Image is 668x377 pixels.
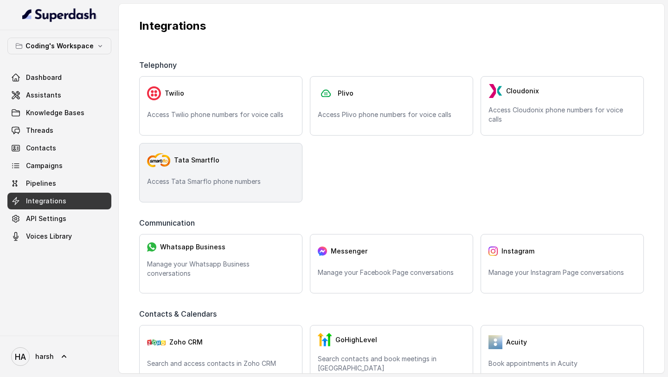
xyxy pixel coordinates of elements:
[147,339,166,345] img: zohoCRM.b78897e9cd59d39d120b21c64f7c2b3a.svg
[318,354,465,373] p: Search contacts and book meetings in [GEOGRAPHIC_DATA]
[335,335,377,344] span: GoHighLevel
[26,179,56,188] span: Pipelines
[26,196,66,206] span: Integrations
[488,84,502,98] img: LzEnlUgADIwsuYwsTIxNLkxQDEyBEgDTDZAMjs1Qgy9jUyMTMxBzEB8uASKBKLgDqFxF08kI1lQAAAABJRU5ErkJggg==
[26,143,56,153] span: Contacts
[488,105,636,124] p: Access Cloudonix phone numbers for voice calls
[26,126,53,135] span: Threads
[488,359,636,368] p: Book appointments in Acuity
[318,86,334,101] img: plivo.d3d850b57a745af99832d897a96997ac.svg
[147,260,295,278] p: Manage your Whatsapp Business conversations
[26,91,61,100] span: Assistants
[318,247,327,256] img: messenger.2e14a0163066c29f9ca216c7989aa592.svg
[7,122,111,139] a: Threads
[318,110,465,119] p: Access Plivo phone numbers for voice calls
[7,157,111,174] a: Campaigns
[488,247,498,256] img: instagram.04eb0078a085f83fc525.png
[139,19,644,33] p: Integrations
[7,38,111,54] button: Coding's Workspace
[7,140,111,156] a: Contacts
[488,335,502,349] img: 5vvjV8cQY1AVHSZc2N7qU9QabzYIM+zpgiA0bbq9KFoni1IQNE8dHPp0leJjYW31UJeOyZnSBUO77gdMaNhFCgpjLZzFnVhVC...
[139,59,180,71] span: Telephony
[7,69,111,86] a: Dashboard
[26,161,63,170] span: Campaigns
[7,344,111,370] a: harsh
[26,40,94,52] p: Coding's Workspace
[7,193,111,209] a: Integrations
[169,338,203,347] span: Zoho CRM
[26,214,66,223] span: API Settings
[26,232,72,241] span: Voices Library
[15,352,26,362] text: HA
[7,175,111,192] a: Pipelines
[7,104,111,121] a: Knowledge Bases
[22,7,97,22] img: light.svg
[147,110,295,119] p: Access Twilio phone numbers for voice calls
[331,247,367,256] span: Messenger
[506,86,539,96] span: Cloudonix
[506,338,527,347] span: Acuity
[318,268,465,277] p: Manage your Facebook Page conversations
[139,308,220,319] span: Contacts & Calendars
[174,156,219,165] span: Tata Smartflo
[26,108,84,117] span: Knowledge Bases
[35,352,54,361] span: harsh
[147,86,161,100] img: twilio.7c09a4f4c219fa09ad352260b0a8157b.svg
[7,87,111,104] a: Assistants
[7,228,111,245] a: Voices Library
[160,242,225,252] span: Whatsapp Business
[318,333,332,347] img: GHL.59f7fa3143240424d279.png
[147,242,156,252] img: whatsapp.f50b2aaae0bd8934e9105e63dc750668.svg
[147,153,170,167] img: tata-smart-flo.8a5748c556e2c421f70c.png
[147,359,295,368] p: Search and access contacts in Zoho CRM
[488,268,636,277] p: Manage your Instagram Page conversations
[7,210,111,227] a: API Settings
[338,89,353,98] span: Plivo
[139,217,199,228] span: Communication
[501,247,534,256] span: Instagram
[147,177,295,186] p: Access Tata Smarflo phone numbers
[26,73,62,82] span: Dashboard
[165,89,184,98] span: Twilio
